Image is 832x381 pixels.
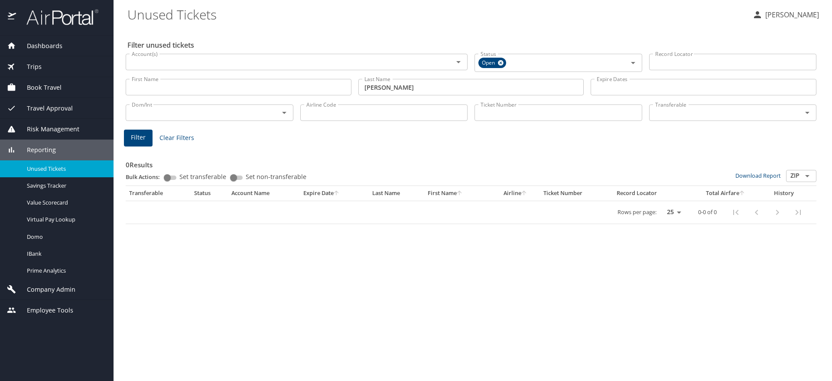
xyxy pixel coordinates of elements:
span: Trips [16,62,42,72]
button: Filter [124,130,153,147]
span: Dashboards [16,41,62,51]
select: rows per page [660,206,684,219]
button: sort [457,191,463,196]
span: Book Travel [16,83,62,92]
th: Expire Date [300,186,369,201]
span: Set transferable [179,174,226,180]
div: Transferable [129,189,187,197]
th: Last Name [369,186,424,201]
span: Company Admin [16,285,75,294]
span: Reporting [16,145,56,155]
span: Virtual Pay Lookup [27,215,103,224]
span: IBank [27,250,103,258]
button: Open [627,57,639,69]
button: [PERSON_NAME] [749,7,822,23]
span: Domo [27,233,103,241]
button: Open [278,107,290,119]
span: Filter [131,132,146,143]
span: Value Scorecard [27,199,103,207]
th: Status [191,186,228,201]
h2: Filter unused tickets [127,38,818,52]
span: Open [478,59,500,68]
span: Unused Tickets [27,165,103,173]
th: Airline [491,186,540,201]
button: Clear Filters [156,130,198,146]
span: Travel Approval [16,104,73,113]
span: Prime Analytics [27,267,103,275]
span: Set non-transferable [246,174,306,180]
span: Risk Management [16,124,79,134]
button: Open [452,56,465,68]
button: sort [334,191,340,196]
p: [PERSON_NAME] [763,10,819,20]
th: First Name [424,186,491,201]
img: icon-airportal.png [8,9,17,26]
button: Open [801,170,813,182]
span: Clear Filters [159,133,194,143]
a: Download Report [735,172,781,179]
th: Total Airfare [689,186,763,201]
p: Rows per page: [617,209,656,215]
button: Open [801,107,813,119]
div: Open [478,58,506,68]
button: sort [739,191,745,196]
th: History [763,186,806,201]
table: custom pagination table [126,186,816,224]
h3: 0 Results [126,155,816,170]
h1: Unused Tickets [127,1,745,28]
th: Ticket Number [540,186,613,201]
span: Savings Tracker [27,182,103,190]
p: 0-0 of 0 [698,209,717,215]
th: Account Name [228,186,300,201]
th: Record Locator [613,186,689,201]
p: Bulk Actions: [126,173,167,181]
span: Employee Tools [16,306,73,315]
img: airportal-logo.png [17,9,98,26]
button: sort [521,191,527,196]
